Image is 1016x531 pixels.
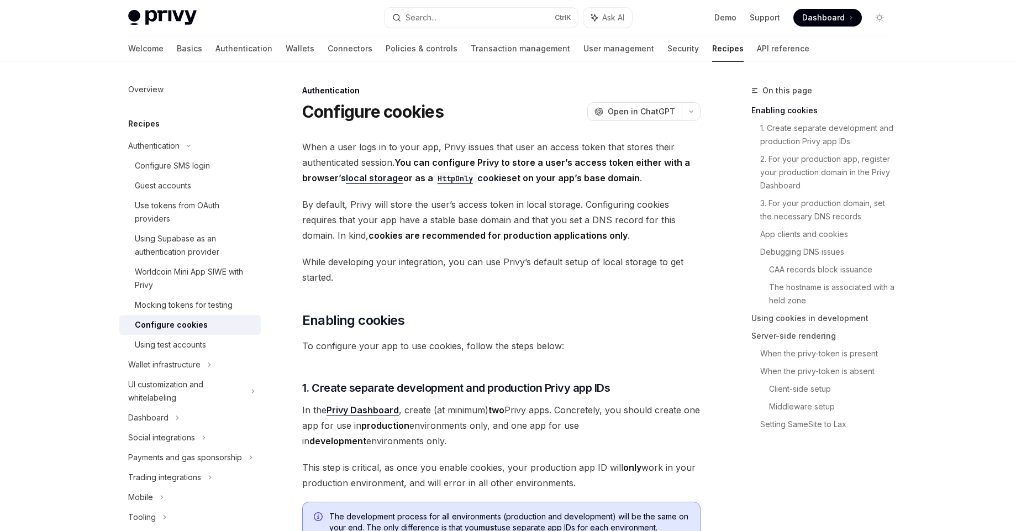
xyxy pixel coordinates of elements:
[302,380,610,396] span: 1. Create separate development and production Privy app IDs
[128,411,169,424] div: Dashboard
[128,117,160,130] h5: Recipes
[760,243,897,261] a: Debugging DNS issues
[128,451,242,464] div: Payments and gas sponsorship
[667,35,699,62] a: Security
[128,378,244,404] div: UI customization and whitelabeling
[128,35,164,62] a: Welcome
[751,102,897,119] a: Enabling cookies
[793,9,862,27] a: Dashboard
[762,84,812,97] span: On this page
[327,404,399,416] a: Privy Dashboard
[302,312,404,329] span: Enabling cookies
[302,85,701,96] div: Authentication
[769,278,897,309] a: The hostname is associated with a held zone
[119,80,261,99] a: Overview
[135,318,208,332] div: Configure cookies
[215,35,272,62] a: Authentication
[769,380,897,398] a: Client-side setup
[119,315,261,335] a: Configure cookies
[119,176,261,196] a: Guest accounts
[119,196,261,229] a: Use tokens from OAuth providers
[119,335,261,355] a: Using test accounts
[119,262,261,295] a: Worldcoin Mini App SIWE with Privy
[135,179,191,192] div: Guest accounts
[802,12,845,23] span: Dashboard
[177,35,202,62] a: Basics
[760,225,897,243] a: App clients and cookies
[302,460,701,491] span: This step is critical, as once you enable cookies, your production app ID will work in your produ...
[369,230,628,241] strong: cookies are recommended for production applications only
[712,35,744,62] a: Recipes
[769,398,897,416] a: Middleware setup
[286,35,314,62] a: Wallets
[346,172,403,184] a: local storage
[119,295,261,315] a: Mocking tokens for testing
[871,9,888,27] button: Toggle dark mode
[314,512,325,523] svg: Info
[328,35,372,62] a: Connectors
[128,431,195,444] div: Social integrations
[760,345,897,362] a: When the privy-token is present
[128,83,164,96] div: Overview
[128,471,201,484] div: Trading integrations
[608,106,675,117] span: Open in ChatGPT
[488,404,504,416] strong: two
[760,416,897,433] a: Setting SameSite to Lax
[128,491,153,504] div: Mobile
[302,338,701,354] span: To configure your app to use cookies, follow the steps below:
[309,435,366,446] strong: development
[128,10,197,25] img: light logo
[406,11,436,24] div: Search...
[302,197,701,243] span: By default, Privy will store the user’s access token in local storage. Configuring cookies requir...
[433,172,507,183] a: HttpOnlycookie
[583,8,632,28] button: Ask AI
[583,35,654,62] a: User management
[128,511,156,524] div: Tooling
[471,35,570,62] a: Transaction management
[135,199,254,225] div: Use tokens from OAuth providers
[714,12,736,23] a: Demo
[587,102,682,121] button: Open in ChatGPT
[135,159,210,172] div: Configure SMS login
[760,362,897,380] a: When the privy-token is absent
[302,102,444,122] h1: Configure cookies
[769,261,897,278] a: CAA records block issuance
[760,150,897,194] a: 2. For your production app, register your production domain in the Privy Dashboard
[302,139,701,186] span: When a user logs in to your app, Privy issues that user an access token that stores their authent...
[135,232,254,259] div: Using Supabase as an authentication provider
[433,172,477,185] code: HttpOnly
[135,298,233,312] div: Mocking tokens for testing
[386,35,457,62] a: Policies & controls
[302,402,701,449] span: In the , create (at minimum) Privy apps. Concretely, you should create one app for use in environ...
[555,13,571,22] span: Ctrl K
[135,338,206,351] div: Using test accounts
[302,254,701,285] span: While developing your integration, you can use Privy’s default setup of local storage to get star...
[128,139,180,153] div: Authentication
[760,194,897,225] a: 3. For your production domain, set the necessary DNS records
[751,309,897,327] a: Using cookies in development
[602,12,624,23] span: Ask AI
[623,462,641,473] strong: only
[361,420,409,431] strong: production
[750,12,780,23] a: Support
[128,358,201,371] div: Wallet infrastructure
[757,35,809,62] a: API reference
[119,229,261,262] a: Using Supabase as an authentication provider
[135,265,254,292] div: Worldcoin Mini App SIWE with Privy
[385,8,578,28] button: Search...CtrlK
[760,119,897,150] a: 1. Create separate development and production Privy app IDs
[302,157,690,184] strong: You can configure Privy to store a user’s access token either with a browser’s or as a set on you...
[751,327,897,345] a: Server-side rendering
[119,156,261,176] a: Configure SMS login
